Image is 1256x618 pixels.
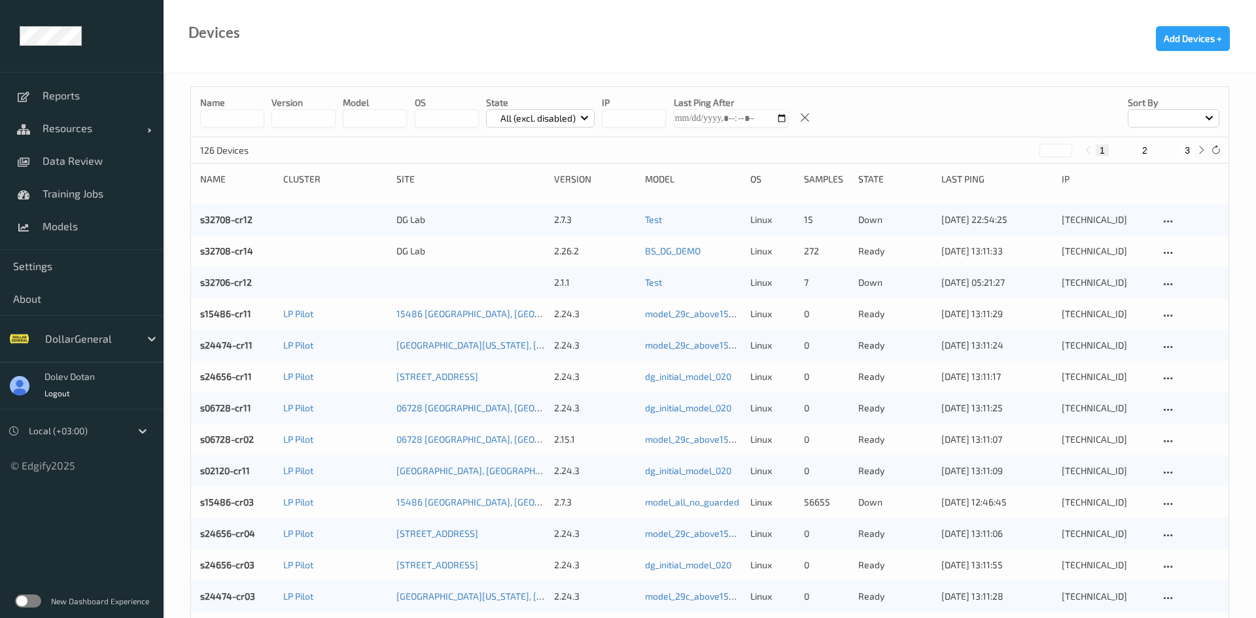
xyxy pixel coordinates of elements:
[200,591,255,602] a: s24474-cr03
[283,559,313,570] a: LP Pilot
[645,308,788,319] a: model_29c_above150_same_other
[804,307,848,320] div: 0
[750,173,795,186] div: OS
[415,96,479,109] p: OS
[1062,496,1151,509] div: [TECHNICAL_ID]
[396,173,545,186] div: Site
[396,591,619,602] a: [GEOGRAPHIC_DATA][US_STATE], [GEOGRAPHIC_DATA]
[750,558,795,572] p: linux
[1138,145,1151,156] button: 2
[858,558,932,572] p: ready
[1062,558,1151,572] div: [TECHNICAL_ID]
[283,402,313,413] a: LP Pilot
[858,496,932,509] p: down
[645,528,788,539] a: model_29c_above150_same_other
[804,464,848,477] div: 0
[645,371,731,382] a: dg_initial_model_020
[283,339,313,351] a: LP Pilot
[1062,213,1151,226] div: [TECHNICAL_ID]
[1062,433,1151,446] div: [TECHNICAL_ID]
[750,339,795,352] p: linux
[858,173,932,186] div: State
[554,464,636,477] div: 2.24.3
[396,245,545,258] div: DG Lab
[750,590,795,603] p: linux
[200,144,298,157] p: 126 Devices
[645,591,788,602] a: model_29c_above150_same_other
[200,308,251,319] a: s15486-cr11
[554,527,636,540] div: 2.24.3
[396,465,572,476] a: [GEOGRAPHIC_DATA], [GEOGRAPHIC_DATA]
[804,433,848,446] div: 0
[486,96,595,109] p: State
[1096,145,1109,156] button: 1
[804,527,848,540] div: 0
[804,213,848,226] div: 15
[750,433,795,446] p: linux
[750,307,795,320] p: linux
[858,527,932,540] p: ready
[396,496,600,507] a: 15486 [GEOGRAPHIC_DATA], [GEOGRAPHIC_DATA]
[941,307,1053,320] div: [DATE] 13:11:29
[554,402,636,415] div: 2.24.3
[396,213,545,226] div: DG Lab
[554,558,636,572] div: 2.24.3
[804,276,848,289] div: 7
[645,559,731,570] a: dg_initial_model_020
[645,339,788,351] a: model_29c_above150_same_other
[554,496,636,509] div: 2.7.3
[645,402,731,413] a: dg_initial_model_020
[200,402,251,413] a: s06728-cr11
[645,245,701,256] a: BS_DG_DEMO
[396,402,600,413] a: 06728 [GEOGRAPHIC_DATA], [GEOGRAPHIC_DATA]
[1062,276,1151,289] div: [TECHNICAL_ID]
[941,173,1053,186] div: Last Ping
[1156,26,1230,51] button: Add Devices +
[554,213,636,226] div: 2.7.3
[941,527,1053,540] div: [DATE] 13:11:06
[602,96,666,109] p: IP
[283,528,313,539] a: LP Pilot
[858,213,932,226] p: down
[804,402,848,415] div: 0
[804,558,848,572] div: 0
[858,370,932,383] p: ready
[396,528,478,539] a: [STREET_ADDRESS]
[343,96,407,109] p: model
[941,276,1053,289] div: [DATE] 05:21:27
[858,402,932,415] p: ready
[283,591,313,602] a: LP Pilot
[396,559,478,570] a: [STREET_ADDRESS]
[1062,590,1151,603] div: [TECHNICAL_ID]
[1062,402,1151,415] div: [TECHNICAL_ID]
[1062,370,1151,383] div: [TECHNICAL_ID]
[200,173,274,186] div: Name
[200,465,250,476] a: s02120-cr11
[396,434,600,445] a: 06728 [GEOGRAPHIC_DATA], [GEOGRAPHIC_DATA]
[200,214,253,225] a: s32708-cr12
[554,307,636,320] div: 2.24.3
[750,527,795,540] p: linux
[200,96,264,109] p: Name
[1062,173,1151,186] div: ip
[941,590,1053,603] div: [DATE] 13:11:28
[858,433,932,446] p: ready
[554,245,636,258] div: 2.26.2
[858,590,932,603] p: ready
[858,245,932,258] p: ready
[200,245,253,256] a: s32708-cr14
[396,371,478,382] a: [STREET_ADDRESS]
[645,496,739,507] a: model_all_no_guarded
[283,496,313,507] a: LP Pilot
[645,434,788,445] a: model_29c_above150_same_other
[1181,145,1194,156] button: 3
[750,402,795,415] p: linux
[554,433,636,446] div: 2.15.1
[804,339,848,352] div: 0
[941,339,1053,352] div: [DATE] 13:11:24
[200,434,254,445] a: s06728-cr02
[283,371,313,382] a: LP Pilot
[941,464,1053,477] div: [DATE] 13:11:09
[1062,527,1151,540] div: [TECHNICAL_ID]
[283,173,387,186] div: Cluster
